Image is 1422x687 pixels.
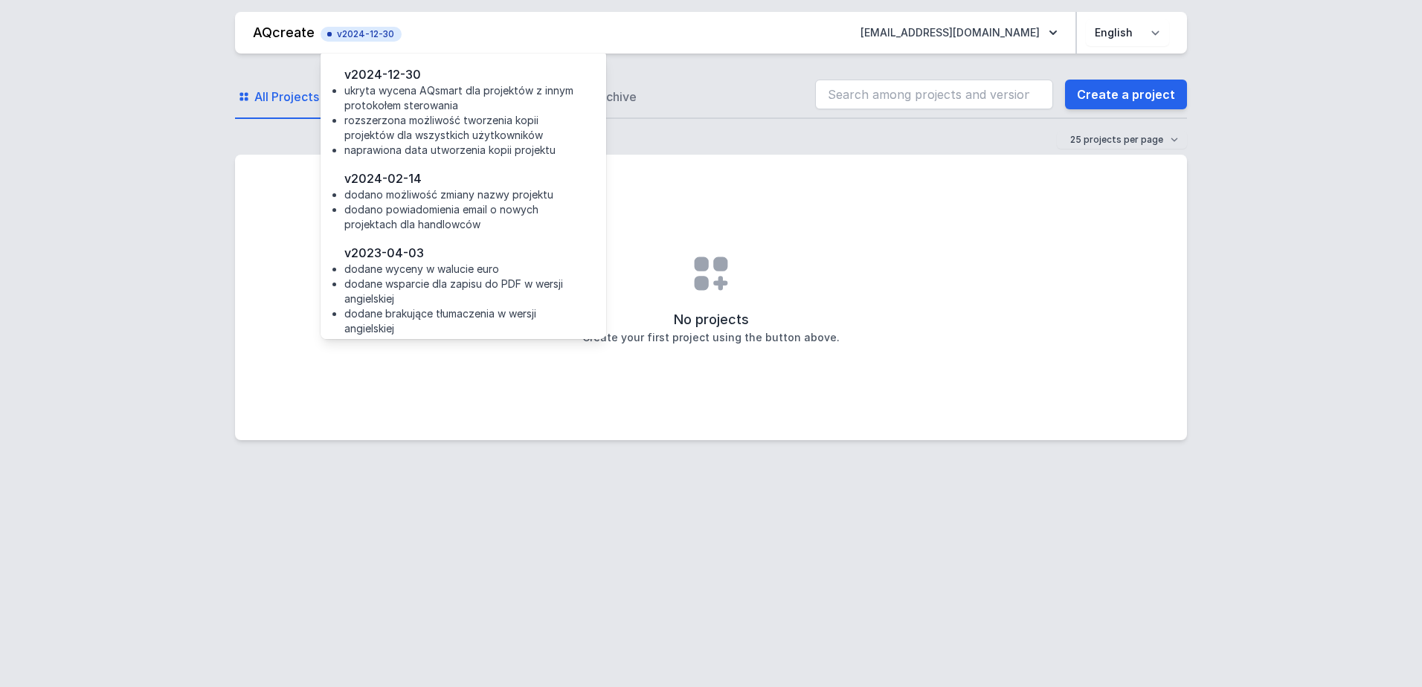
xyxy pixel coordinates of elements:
[344,143,582,158] li: naprawiona data utworzenia kopii projektu
[344,277,582,306] li: dodane wsparcie dla zapisu do PDF w wersji angielskiej
[254,88,319,106] span: All Projects
[344,306,582,336] li: dodane brakujące tłumaczenia w wersji angielskiej
[849,19,1069,46] button: [EMAIL_ADDRESS][DOMAIN_NAME]
[574,76,640,119] a: Archive
[674,309,749,330] h2: No projects
[328,28,394,40] span: v2024-12-30
[344,113,582,143] li: rozszerzona możliwość tworzenia kopii projektów dla wszystkich użytkowników
[1086,19,1169,46] select: Choose language
[344,202,582,232] li: dodano powiadomienia email o nowych projektach dla handlowców
[815,80,1053,109] input: Search among projects and versions...
[344,83,582,113] li: ukryta wycena AQsmart dla projektów z innym protokołem sterowania
[344,262,582,277] li: dodane wyceny w walucie euro
[1065,80,1187,109] a: Create a project
[344,244,582,262] h4: v2023-04-03
[321,24,402,42] button: v2024-12-30
[344,65,582,83] h4: v2024-12-30
[235,76,322,119] a: All Projects
[344,170,582,187] h4: v2024-02-14
[253,25,315,40] a: AQcreate
[344,187,582,202] li: dodano możliwość zmiany nazwy projektu
[582,330,840,345] h3: Create your first project using the button above.
[593,88,637,106] span: Archive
